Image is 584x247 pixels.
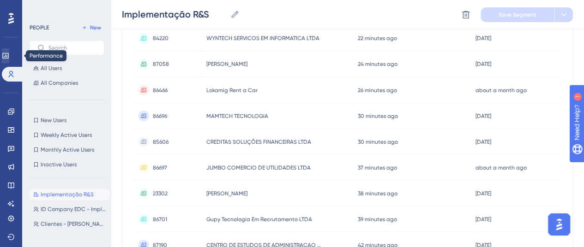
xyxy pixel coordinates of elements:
[41,117,66,124] span: New Users
[476,35,491,41] time: [DATE]
[206,164,311,171] span: JUMBO COMERCIO DE UTILIDADES LTDA
[41,220,106,228] span: Clientes - [PERSON_NAME] (selo)
[30,189,110,200] button: Implementação R&S
[358,164,397,171] time: 37 minutes ago
[41,79,78,87] span: All Companies
[206,35,319,42] span: WYNTECH SERVICOS EM INFORMATICA LTDA
[122,8,227,21] input: Segment Name
[476,190,491,196] time: [DATE]
[358,138,398,145] time: 30 minutes ago
[30,159,104,170] button: Inactive Users
[30,144,104,155] button: Monthly Active Users
[78,22,104,33] button: New
[41,131,92,139] span: Weekly Active Users
[206,112,268,119] span: MAMTECH TECNOLOGIA
[30,63,104,74] button: All Users
[206,60,247,68] span: [PERSON_NAME]
[30,129,104,141] button: Weekly Active Users
[64,5,67,12] div: 1
[41,161,77,168] span: Inactive Users
[153,164,167,171] span: 86697
[30,204,110,215] button: ID Company EDC - Implementação
[153,60,169,68] span: 87058
[206,138,311,145] span: CREDITAS SOLUÇÕES FINANCEIRAS LTDA
[153,112,167,119] span: 86696
[22,2,58,13] span: Need Help?
[476,61,491,67] time: [DATE]
[41,65,62,72] span: All Users
[476,164,527,171] time: about a month ago
[153,215,167,223] span: 86701
[476,138,491,145] time: [DATE]
[206,189,247,197] span: [PERSON_NAME]
[545,211,573,238] iframe: UserGuiding AI Assistant Launcher
[476,216,491,222] time: [DATE]
[41,206,106,213] span: ID Company EDC - Implementação
[206,86,258,94] span: Lokamig Rent a Car
[481,7,554,22] button: Save Segment
[90,24,101,31] span: New
[41,191,94,198] span: Implementação R&S
[30,218,110,229] button: Clientes - [PERSON_NAME] (selo)
[48,45,96,51] input: Search
[358,35,397,41] time: 22 minutes ago
[476,112,491,119] time: [DATE]
[358,87,397,93] time: 26 minutes ago
[30,77,104,88] button: All Companies
[499,11,536,18] span: Save Segment
[358,216,397,222] time: 39 minutes ago
[358,112,398,119] time: 30 minutes ago
[153,35,169,42] span: 84220
[41,146,94,153] span: Monthly Active Users
[358,190,397,196] time: 38 minutes ago
[153,86,168,94] span: 86466
[30,24,49,31] div: PEOPLE
[358,61,397,67] time: 24 minutes ago
[153,189,168,197] span: 23302
[206,215,312,223] span: Gupy Tecnologia Em Recrutamento LTDA
[30,115,104,126] button: New Users
[153,138,169,145] span: 85606
[476,87,527,93] time: about a month ago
